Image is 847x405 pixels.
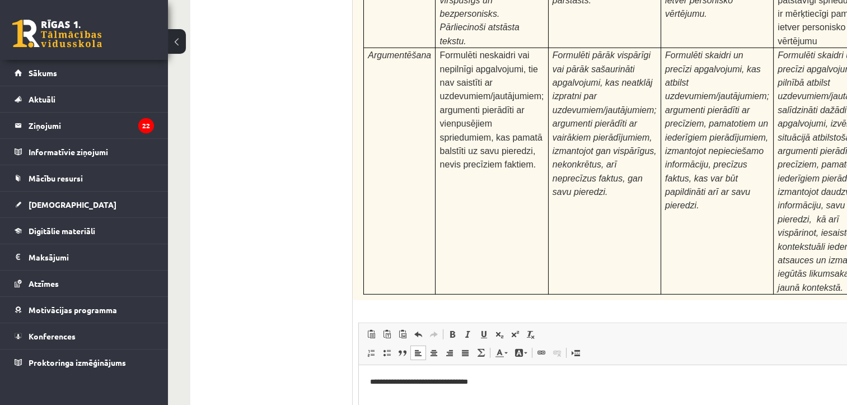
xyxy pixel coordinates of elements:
a: Atzīmes [15,271,154,296]
a: Sākums [15,60,154,86]
a: Insert Page Break for Printing [568,346,583,360]
span: Motivācijas programma [29,305,117,315]
a: Align Right [442,346,457,360]
span: Mācību resursi [29,173,83,183]
span: Atzīmes [29,278,59,288]
a: Rīgas 1. Tālmācības vidusskola [12,20,102,48]
a: Background Color [511,346,531,360]
body: Editor, wiswyg-editor-user-answer-47433755487700 [11,11,577,35]
a: Justify [457,346,473,360]
a: Ziņojumi22 [15,113,154,138]
span: [DEMOGRAPHIC_DATA] [29,199,116,210]
body: Editor, wiswyg-editor-user-answer-47433753970680 [11,11,577,98]
body: Editor, wiswyg-editor-user-answer-47433753406420 [11,11,577,23]
a: Bold (Ctrl+B) [444,327,460,342]
a: Math [473,346,489,360]
legend: Informatīvie ziņojumi [29,139,154,165]
span: Digitālie materiāli [29,226,95,236]
span: Proktoringa izmēģinājums [29,357,126,367]
a: Maksājumi [15,244,154,270]
a: Center [426,346,442,360]
span: Argumentēšana [368,50,431,60]
a: Text Color [492,346,511,360]
a: Subscript [492,327,507,342]
a: Italic (Ctrl+I) [460,327,476,342]
span: Sākums [29,68,57,78]
span: Aktuāli [29,94,55,104]
legend: Ziņojumi [29,113,154,138]
a: Paste from Word [395,327,410,342]
a: Redo (Ctrl+Y) [426,327,442,342]
a: Unlink [549,346,565,360]
a: Superscript [507,327,523,342]
a: Align Left [410,346,426,360]
body: Editor, wiswyg-editor-user-answer-47433755390660 [11,11,577,98]
legend: Maksājumi [29,244,154,270]
a: Insert/Remove Numbered List [363,346,379,360]
a: Paste (Ctrl+V) [363,327,379,342]
span: Formulēti neskaidri vai nepilnīgi apgalvojumi, tie nav saistīti ar uzdevumiem/jautājumiem; argume... [440,50,544,169]
a: Konferences [15,323,154,349]
body: Editor, wiswyg-editor-user-answer-47433756088940 [11,11,577,23]
a: Motivācijas programma [15,297,154,323]
a: Aktuāli [15,86,154,112]
a: Proktoringa izmēģinājums [15,350,154,375]
a: Informatīvie ziņojumi [15,139,154,165]
a: Remove Format [523,327,539,342]
a: Paste as plain text (Ctrl+Shift+V) [379,327,395,342]
a: Block Quote [395,346,410,360]
a: Digitālie materiāli [15,218,154,244]
a: Mācību resursi [15,165,154,191]
a: Undo (Ctrl+Z) [410,327,426,342]
span: Konferences [29,331,76,341]
body: Editor, wiswyg-editor-user-answer-47433753691520 [11,11,577,58]
a: Underline (Ctrl+U) [476,327,492,342]
a: Insert/Remove Bulleted List [379,346,395,360]
span: Formulēti skaidri un precīzi apgalvojumi, kas atbilst uzdevumiem/jautājumiem; argumenti pierādīti... [665,50,769,210]
a: Link (Ctrl+K) [534,346,549,360]
span: Formulēti pārāk vispārīgi vai pārāk sašaurināti apgalvojumi, kas neatklāj izpratni par uzdevumiem... [553,50,657,197]
i: 22 [138,118,154,133]
a: [DEMOGRAPHIC_DATA] [15,192,154,217]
